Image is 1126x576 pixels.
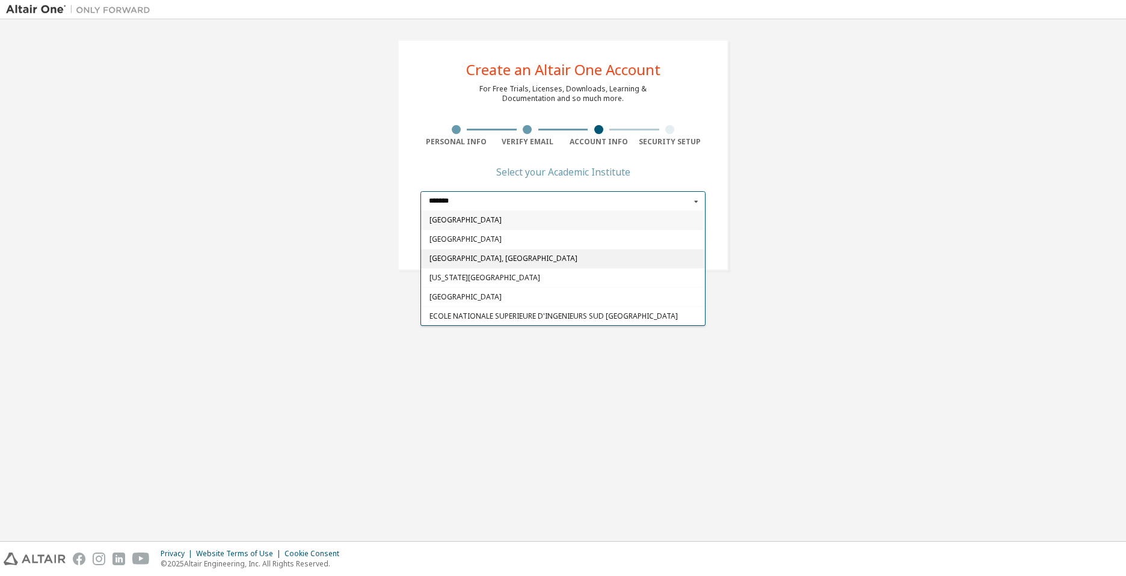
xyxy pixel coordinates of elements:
div: For Free Trials, Licenses, Downloads, Learning & Documentation and so much more. [479,84,647,103]
div: Create an Altair One Account [466,63,660,77]
span: [GEOGRAPHIC_DATA] [429,293,697,301]
span: [GEOGRAPHIC_DATA], [GEOGRAPHIC_DATA] [429,255,697,262]
div: Privacy [161,549,196,559]
div: Verify Email [492,137,564,147]
img: Altair One [6,4,156,16]
span: [GEOGRAPHIC_DATA] [429,236,697,243]
img: altair_logo.svg [4,553,66,565]
p: © 2025 Altair Engineering, Inc. All Rights Reserved. [161,559,346,569]
img: facebook.svg [73,553,85,565]
img: youtube.svg [132,553,150,565]
span: [US_STATE][GEOGRAPHIC_DATA] [429,274,697,281]
div: Website Terms of Use [196,549,285,559]
span: ECOLE NATIONALE SUPERIEURE D'INGENIEURS SUD [GEOGRAPHIC_DATA] [429,313,697,320]
div: Select your Academic Institute [496,168,630,176]
div: Account Info [563,137,635,147]
img: linkedin.svg [112,553,125,565]
div: Security Setup [635,137,706,147]
span: [GEOGRAPHIC_DATA] [429,217,697,224]
img: instagram.svg [93,553,105,565]
div: Personal Info [420,137,492,147]
div: Cookie Consent [285,549,346,559]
